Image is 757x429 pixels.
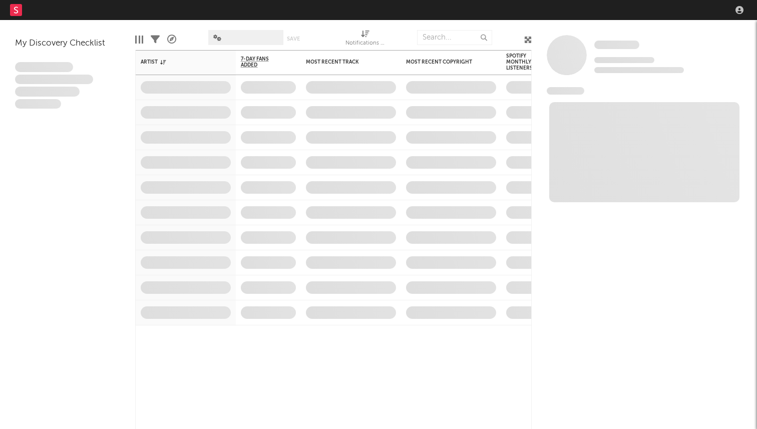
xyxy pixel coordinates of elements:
span: Praesent ac interdum [15,87,80,97]
span: Some Artist [594,41,639,49]
div: Notifications (Artist) [345,38,386,50]
div: Most Recent Copyright [406,59,481,65]
div: A&R Pipeline [167,25,176,54]
span: Tracking Since: [DATE] [594,57,654,63]
div: Most Recent Track [306,59,381,65]
span: 0 fans last week [594,67,684,73]
span: Aliquam viverra [15,99,61,109]
div: Edit Columns [135,25,143,54]
a: Some Artist [594,40,639,50]
div: Spotify Monthly Listeners [506,53,541,71]
span: 7-Day Fans Added [241,56,281,68]
div: Filters [151,25,160,54]
span: News Feed [547,87,584,95]
div: Notifications (Artist) [345,25,386,54]
input: Search... [417,30,492,45]
span: Integer aliquet in purus et [15,75,93,85]
button: Save [287,36,300,42]
div: My Discovery Checklist [15,38,120,50]
span: Lorem ipsum dolor [15,62,73,72]
div: Artist [141,59,216,65]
